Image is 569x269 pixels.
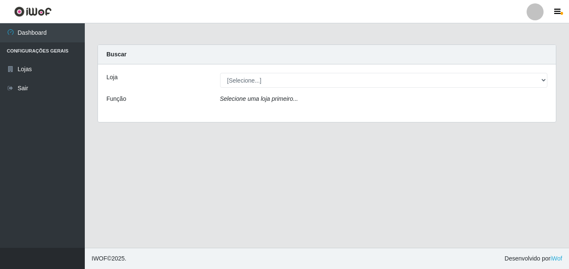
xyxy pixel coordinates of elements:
span: IWOF [92,255,107,262]
img: CoreUI Logo [14,6,52,17]
label: Loja [106,73,117,82]
label: Função [106,94,126,103]
strong: Buscar [106,51,126,58]
span: © 2025 . [92,254,126,263]
a: iWof [550,255,562,262]
span: Desenvolvido por [505,254,562,263]
i: Selecione uma loja primeiro... [220,95,298,102]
